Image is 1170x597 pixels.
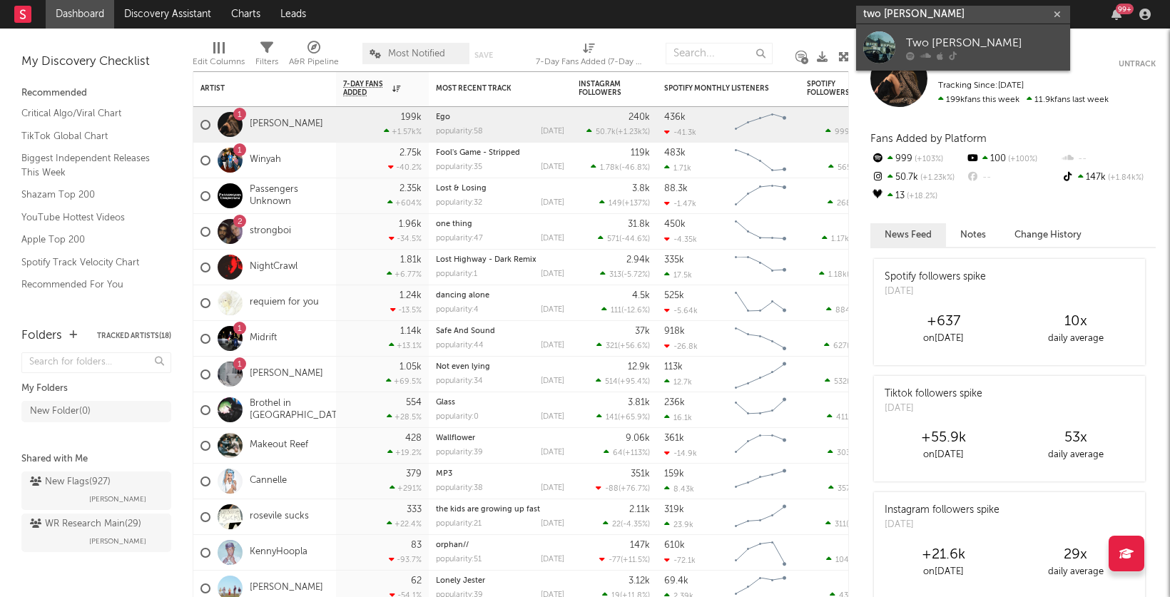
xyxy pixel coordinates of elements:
[21,300,157,329] a: TikTok Videos Assistant / Last 7 Days - Top
[664,469,684,479] div: 159k
[21,380,171,397] div: My Folders
[250,154,281,166] a: Winyah
[605,485,619,493] span: -88
[628,362,650,372] div: 12.9k
[436,541,564,549] div: orphan//
[833,342,847,350] span: 627
[436,363,564,371] div: Not even lying
[666,43,773,64] input: Search...
[387,412,422,422] div: +28.5 %
[856,24,1070,71] a: Two [PERSON_NAME]
[906,34,1063,51] div: Two [PERSON_NAME]
[598,234,650,243] div: ( )
[626,434,650,443] div: 9.06k
[596,412,650,422] div: ( )
[401,113,422,122] div: 199k
[400,255,422,265] div: 1.81k
[599,198,650,208] div: ( )
[541,556,564,563] div: [DATE]
[255,36,278,77] div: Filters
[1116,4,1134,14] div: 99 +
[938,96,1019,104] span: 199k fans this week
[436,506,540,514] a: the kids are growing up fast
[250,439,308,451] a: Makeout Reef
[436,292,489,300] a: dancing alone
[664,113,686,122] div: 436k
[664,484,694,494] div: 8.43k
[436,235,483,243] div: popularity: 47
[621,164,648,172] span: -46.8 %
[612,521,621,529] span: 22
[630,541,650,550] div: 147k
[623,556,648,564] span: +11.5 %
[664,342,698,351] div: -26.8k
[885,387,982,402] div: Tiktok followers spike
[400,327,422,336] div: 1.14k
[623,521,648,529] span: -4.35 %
[728,357,793,392] svg: Chart title
[870,150,965,168] div: 999
[728,499,793,535] svg: Chart title
[400,148,422,158] div: 2.75k
[822,234,878,243] div: ( )
[596,377,650,386] div: ( )
[825,127,878,136] div: ( )
[536,36,643,77] div: 7-Day Fans Added (7-Day Fans Added)
[30,403,91,420] div: New Folder ( 0 )
[436,484,483,492] div: popularity: 38
[1009,330,1141,347] div: daily average
[1006,155,1037,163] span: +100 %
[1009,563,1141,581] div: daily average
[728,107,793,143] svg: Chart title
[21,514,171,552] a: WR Research Main(29)[PERSON_NAME]
[21,53,171,71] div: My Discovery Checklist
[728,392,793,428] svg: Chart title
[828,448,878,457] div: ( )
[541,163,564,171] div: [DATE]
[828,163,878,172] div: ( )
[400,291,422,300] div: 1.24k
[938,96,1109,104] span: 11.9k fans last week
[834,378,847,386] span: 532
[436,220,564,228] div: one thing
[603,519,650,529] div: ( )
[870,187,965,205] div: 13
[541,342,564,349] div: [DATE]
[21,187,157,203] a: Shazam Top 200
[664,199,696,208] div: -1.47k
[807,80,857,97] div: Spotify Followers
[877,546,1009,563] div: +21.6k
[870,223,946,247] button: News Feed
[912,155,943,163] span: +103 %
[825,377,878,386] div: ( )
[289,36,339,77] div: A&R Pipeline
[664,520,693,529] div: 23.9k
[541,128,564,136] div: [DATE]
[250,582,323,594] a: [PERSON_NAME]
[835,128,850,136] span: 999
[436,413,479,421] div: popularity: 0
[389,234,422,243] div: -34.5 %
[728,321,793,357] svg: Chart title
[611,307,621,315] span: 111
[405,434,422,443] div: 428
[877,563,1009,581] div: on [DATE]
[193,53,245,71] div: Edit Columns
[918,174,955,182] span: +1.23k %
[1009,546,1141,563] div: 29 x
[606,414,618,422] span: 141
[536,53,643,71] div: 7-Day Fans Added (7-Day Fans Added)
[400,184,422,193] div: 2.35k
[664,576,688,586] div: 69.4k
[387,270,422,279] div: +6.77 %
[626,255,650,265] div: 2.94k
[946,223,1000,247] button: Notes
[819,270,878,279] div: ( )
[728,143,793,178] svg: Chart title
[664,163,691,173] div: 1.71k
[728,285,793,321] svg: Chart title
[938,81,1024,90] span: Tracking Since: [DATE]
[21,232,157,248] a: Apple Top 200
[664,505,684,514] div: 319k
[407,505,422,514] div: 333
